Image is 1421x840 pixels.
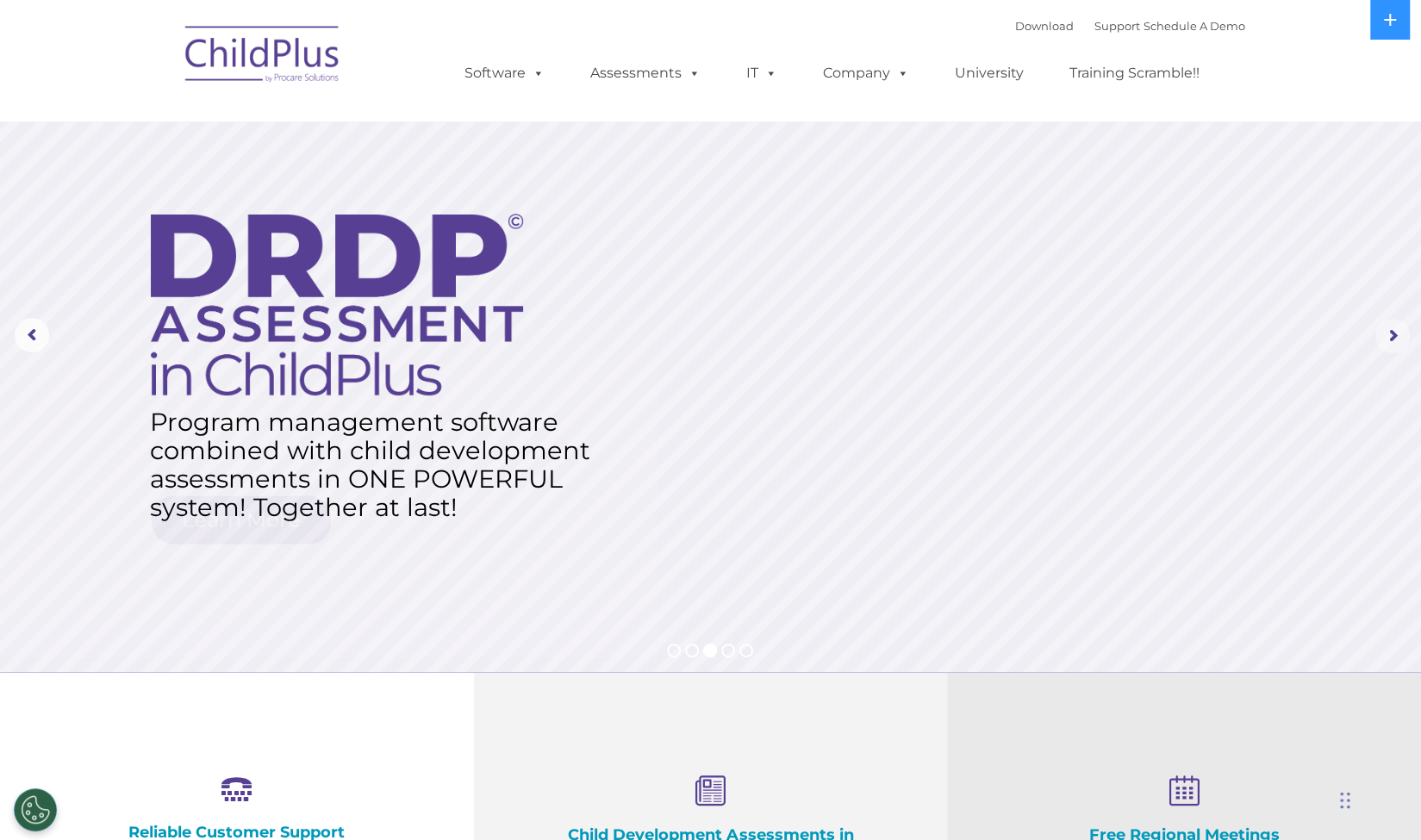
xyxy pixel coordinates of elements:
[1340,775,1350,826] div: Drag
[240,114,292,127] span: Last name
[14,788,57,831] button: Cookies Settings
[151,214,523,395] img: DRDP Assessment in ChildPlus
[1015,19,1245,33] font: |
[1015,19,1074,33] a: Download
[240,184,313,197] span: Phone number
[152,496,331,544] a: Learn More
[1094,19,1140,33] a: Support
[1052,56,1217,90] a: Training Scramble!!
[177,14,349,100] img: ChildPlus by Procare Solutions
[729,56,795,90] a: IT
[447,56,562,90] a: Software
[573,56,718,90] a: Assessments
[938,56,1041,90] a: University
[150,408,605,521] rs-layer: Program management software combined with child development assessments in ONE POWERFUL system! T...
[806,56,926,90] a: Company
[1144,19,1245,33] a: Schedule A Demo
[1335,757,1421,840] iframe: Chat Widget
